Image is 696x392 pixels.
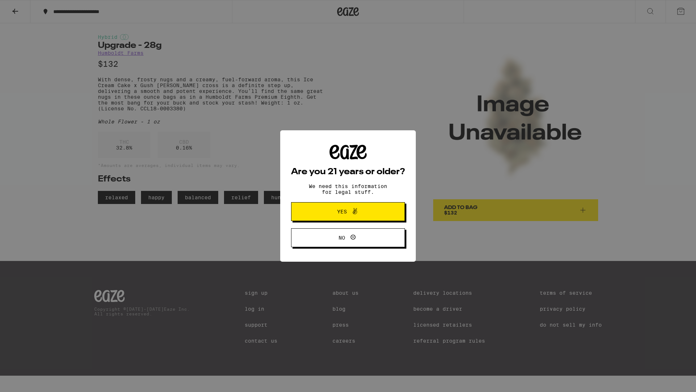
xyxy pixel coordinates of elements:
iframe: Opens a widget where you can find more information [651,370,689,388]
p: We need this information for legal stuff. [303,183,393,195]
span: No [339,235,345,240]
button: Yes [291,202,405,221]
h2: Are you 21 years or older? [291,168,405,176]
button: No [291,228,405,247]
span: Yes [337,209,347,214]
